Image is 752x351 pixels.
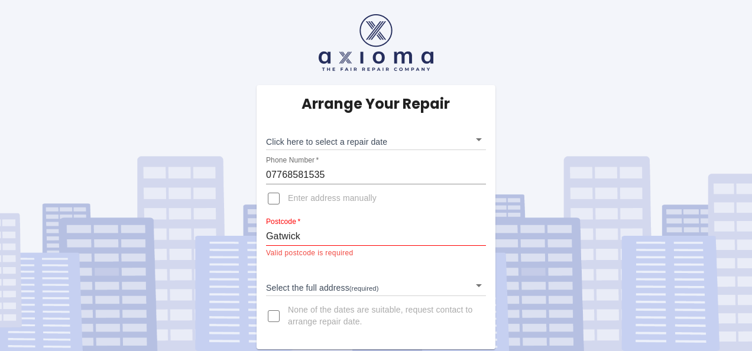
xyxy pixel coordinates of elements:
[319,14,433,71] img: axioma
[266,248,486,259] p: Valid postcode is required
[288,304,477,328] span: None of the dates are suitable, request contact to arrange repair date.
[288,193,377,204] span: Enter address manually
[266,217,300,227] label: Postcode
[302,95,450,113] h5: Arrange Your Repair
[266,155,319,165] label: Phone Number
